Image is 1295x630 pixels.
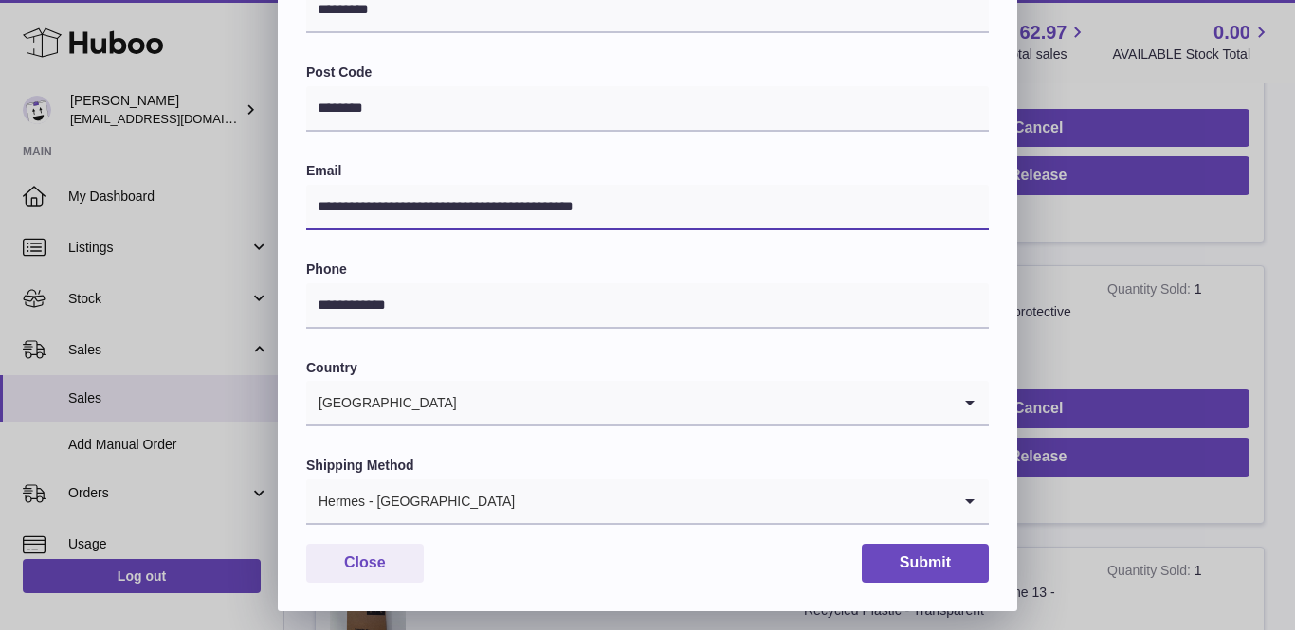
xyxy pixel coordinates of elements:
input: Search for option [516,479,951,523]
label: Country [306,359,989,377]
span: Hermes - [GEOGRAPHIC_DATA] [306,479,516,523]
button: Close [306,544,424,583]
label: Email [306,162,989,180]
div: Search for option [306,381,989,426]
span: [GEOGRAPHIC_DATA] [306,381,458,424]
div: Search for option [306,479,989,525]
label: Phone [306,261,989,279]
input: Search for option [458,381,951,424]
label: Post Code [306,63,989,81]
label: Shipping Method [306,457,989,475]
button: Submit [862,544,989,583]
